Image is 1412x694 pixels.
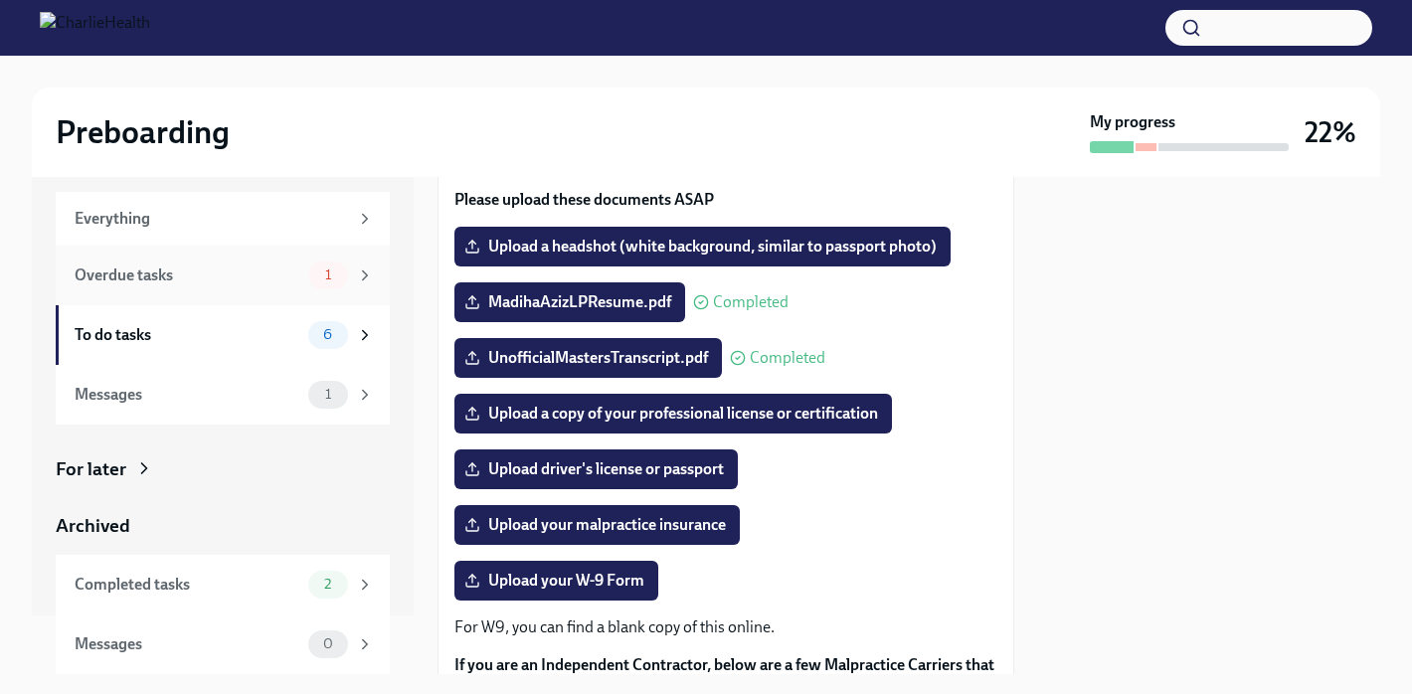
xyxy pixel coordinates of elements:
[56,112,230,152] h2: Preboarding
[1305,114,1356,150] h3: 22%
[56,456,126,482] div: For later
[56,456,390,482] a: For later
[454,338,722,378] label: UnofficialMastersTranscript.pdf
[56,246,390,305] a: Overdue tasks1
[311,327,344,342] span: 6
[454,282,685,322] label: MadihaAzizLPResume.pdf
[713,294,789,310] span: Completed
[454,227,951,266] label: Upload a headshot (white background, similar to passport photo)
[468,515,726,535] span: Upload your malpractice insurance
[468,237,937,257] span: Upload a headshot (white background, similar to passport photo)
[468,459,724,479] span: Upload driver's license or passport
[454,616,997,638] p: For W9, you can find a blank copy of this online.
[75,324,300,346] div: To do tasks
[56,555,390,614] a: Completed tasks2
[468,571,644,591] span: Upload your W-9 Form
[56,305,390,365] a: To do tasks6
[454,190,714,209] strong: Please upload these documents ASAP
[468,348,708,368] span: UnofficialMastersTranscript.pdf
[313,387,343,402] span: 1
[56,192,390,246] a: Everything
[56,614,390,674] a: Messages0
[75,208,348,230] div: Everything
[56,513,390,539] a: Archived
[75,574,300,596] div: Completed tasks
[75,633,300,655] div: Messages
[454,394,892,434] label: Upload a copy of your professional license or certification
[311,636,345,651] span: 0
[1090,111,1175,133] strong: My progress
[454,449,738,489] label: Upload driver's license or passport
[313,267,343,282] span: 1
[750,350,825,366] span: Completed
[454,561,658,601] label: Upload your W-9 Form
[56,365,390,425] a: Messages1
[312,577,343,592] span: 2
[468,404,878,424] span: Upload a copy of your professional license or certification
[40,12,150,44] img: CharlieHealth
[454,505,740,545] label: Upload your malpractice insurance
[75,264,300,286] div: Overdue tasks
[75,384,300,406] div: Messages
[468,292,671,312] span: MadihaAzizLPResume.pdf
